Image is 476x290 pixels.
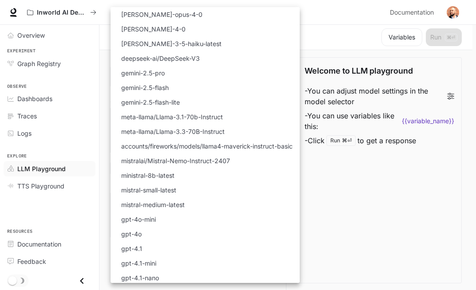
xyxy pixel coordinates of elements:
p: mistral-medium-latest [121,200,185,209]
p: gemini-2.5-flash [121,83,169,92]
p: meta-llama/Llama-3.1-70b-Instruct [121,112,223,121]
p: [PERSON_NAME]-opus-4-0 [121,10,202,19]
p: gpt-4.1-mini [121,259,156,268]
p: deepseek-ai/DeepSeek-V3 [121,54,200,63]
p: gpt-4.1-nano [121,273,159,282]
p: gemini-2.5-flash-lite [121,98,180,107]
p: gpt-4o [121,229,142,239]
p: mistral-small-latest [121,185,176,195]
p: mistralai/Mistral-Nemo-Instruct-2407 [121,156,230,165]
p: gemini-2.5-pro [121,68,165,78]
p: gpt-4o-mini [121,215,156,224]
p: accounts/fireworks/models/llama4-maverick-instruct-basic [121,141,293,151]
p: ministral-8b-latest [121,171,175,180]
p: meta-llama/Llama-3.3-70B-Instruct [121,127,225,136]
p: [PERSON_NAME]-3-5-haiku-latest [121,39,222,48]
p: [PERSON_NAME]-4-0 [121,24,186,34]
p: gpt-4.1 [121,244,142,253]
